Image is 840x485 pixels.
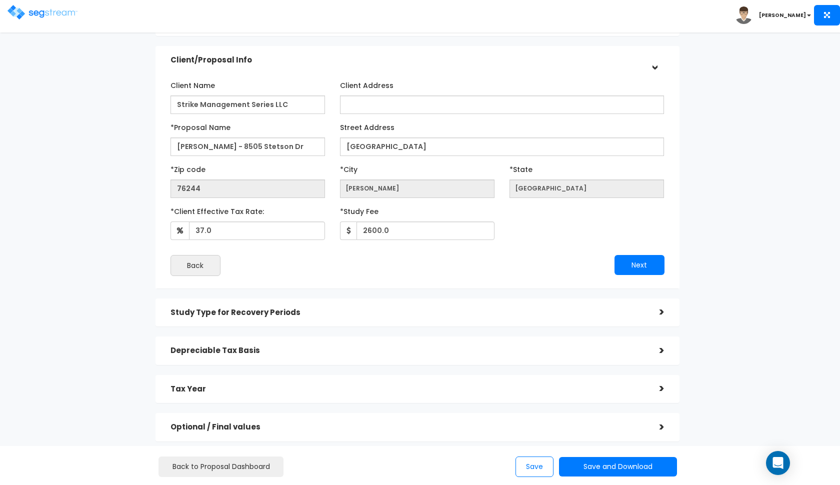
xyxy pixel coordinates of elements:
label: *State [509,161,532,174]
label: *Proposal Name [170,119,230,132]
h5: Study Type for Recovery Periods [170,308,644,317]
h5: Optional / Final values [170,423,644,431]
label: Street Address [340,119,394,132]
label: *Zip code [170,161,205,174]
button: Back [170,255,220,276]
label: Client Address [340,77,393,90]
label: *Study Fee [340,203,378,216]
div: > [644,381,664,396]
h5: Client/Proposal Info [170,56,644,64]
button: Next [614,255,664,275]
img: avatar.png [735,6,752,24]
div: > [644,343,664,358]
b: [PERSON_NAME] [759,11,806,19]
div: Open Intercom Messenger [766,451,790,475]
div: > [644,304,664,320]
label: Client Name [170,77,215,90]
div: > [646,50,662,70]
h5: Tax Year [170,385,644,393]
label: *City [340,161,357,174]
img: logo.png [7,5,77,19]
a: Back to Proposal Dashboard [158,456,283,477]
button: Save [515,456,553,477]
button: Save and Download [559,457,677,476]
label: *Client Effective Tax Rate: [170,203,264,216]
h5: Depreciable Tax Basis [170,346,644,355]
div: > [644,419,664,435]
